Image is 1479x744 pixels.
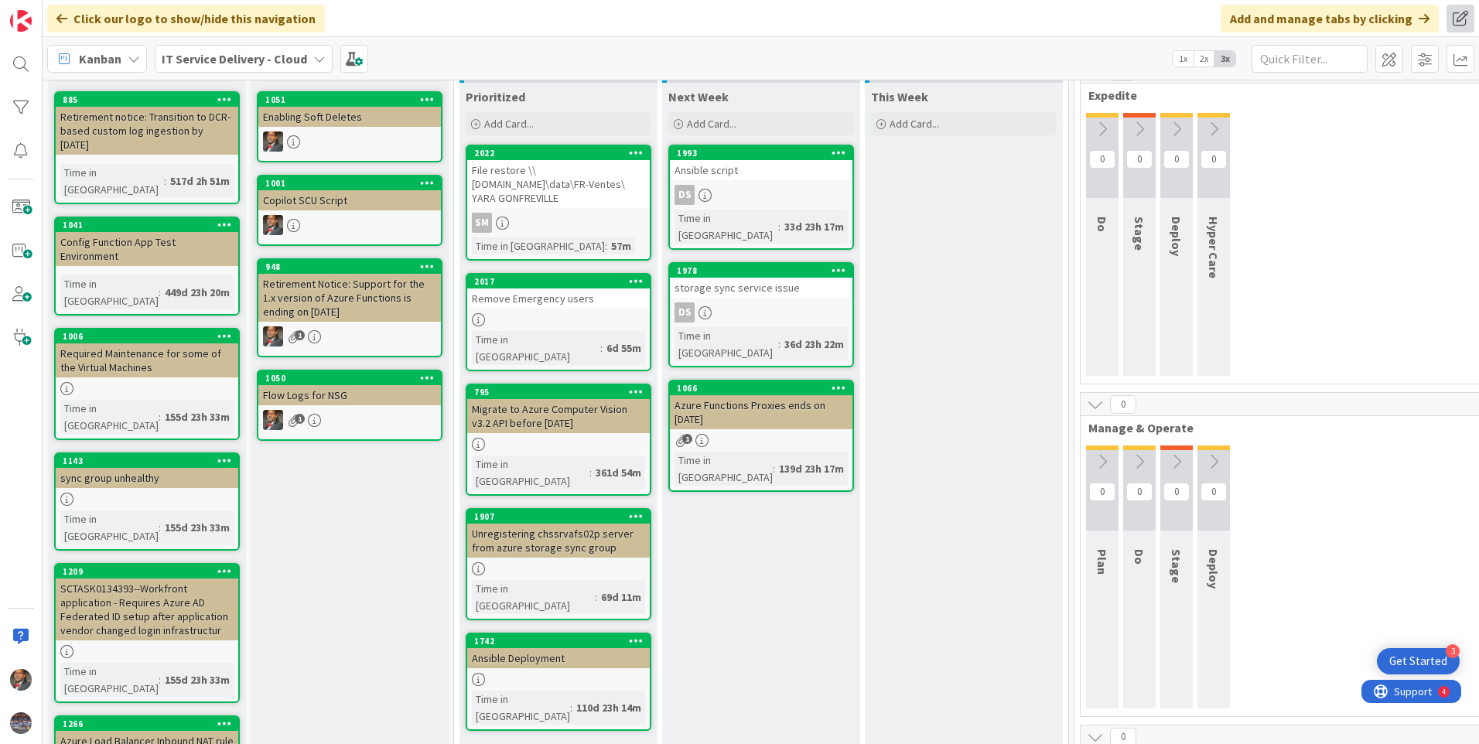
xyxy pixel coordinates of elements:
[166,172,234,189] div: 517d 2h 51m
[63,718,238,729] div: 1266
[60,663,159,697] div: Time in [GEOGRAPHIC_DATA]
[484,117,534,131] span: Add Card...
[258,385,441,405] div: Flow Logs for NSG
[47,5,325,32] div: Click our logo to show/hide this navigation
[258,190,441,210] div: Copilot SCU Script
[670,146,852,180] div: 1993Ansible script
[1126,150,1153,169] span: 0
[668,89,729,104] span: Next Week
[263,215,283,235] img: DP
[161,284,234,301] div: 449d 23h 20m
[56,717,238,731] div: 1266
[670,160,852,180] div: Ansible script
[258,260,441,274] div: 948
[600,340,603,357] span: :
[670,395,852,429] div: Azure Functions Proxies ends on [DATE]
[890,117,939,131] span: Add Card...
[675,185,695,205] div: DS
[670,185,852,205] div: DS
[467,385,650,399] div: 795
[263,326,283,346] img: DP
[295,330,305,340] span: 1
[10,10,32,32] img: Visit kanbanzone.com
[670,146,852,160] div: 1993
[668,262,854,367] a: 1978storage sync service issueDSTime in [GEOGRAPHIC_DATA]:36d 23h 22m
[60,164,164,198] div: Time in [GEOGRAPHIC_DATA]
[1221,5,1439,32] div: Add and manage tabs by clicking
[54,91,240,204] a: 885Retirement notice: Transition to DCR-based custom log ingestion by [DATE]Time in [GEOGRAPHIC_D...
[60,510,159,544] div: Time in [GEOGRAPHIC_DATA]
[258,371,441,405] div: 1050Flow Logs for NSG
[56,454,238,488] div: 1143sync group unhealthy
[780,218,848,235] div: 33d 23h 17m
[687,117,736,131] span: Add Card...
[670,264,852,278] div: 1978
[10,712,32,734] img: avatar
[1201,150,1227,169] span: 0
[467,634,650,668] div: 1742Ansible Deployment
[1089,483,1115,501] span: 0
[159,408,161,425] span: :
[1446,644,1460,658] div: 3
[670,278,852,298] div: storage sync service issue
[675,210,778,244] div: Time in [GEOGRAPHIC_DATA]
[1110,395,1136,414] span: 0
[56,468,238,488] div: sync group unhealthy
[79,49,121,68] span: Kanban
[63,456,238,466] div: 1143
[265,94,441,105] div: 1051
[54,217,240,316] a: 1041Config Function App Test EnvironmentTime in [GEOGRAPHIC_DATA]:449d 23h 20m
[257,175,442,246] a: 1001Copilot SCU ScriptDP
[258,176,441,190] div: 1001
[677,148,852,159] div: 1993
[668,145,854,250] a: 1993Ansible scriptDSTime in [GEOGRAPHIC_DATA]:33d 23h 17m
[56,565,238,640] div: 1209SCTASK0134393--Workfront application - Requires Azure AD Federated ID setup after application...
[668,380,854,492] a: 1066Azure Functions Proxies ends on [DATE]Time in [GEOGRAPHIC_DATA]:139d 23h 17m
[1389,654,1447,669] div: Get Started
[1173,51,1194,67] span: 1x
[161,519,234,536] div: 155d 23h 33m
[467,288,650,309] div: Remove Emergency users
[472,456,589,490] div: Time in [GEOGRAPHIC_DATA]
[675,327,778,361] div: Time in [GEOGRAPHIC_DATA]
[474,276,650,287] div: 2017
[467,160,650,208] div: File restore \\[DOMAIN_NAME]\data\FR-Ventes\ YARA GONFREVILLE
[56,329,238,343] div: 1006
[54,328,240,440] a: 1006Required Maintenance for some of the Virtual MachinesTime in [GEOGRAPHIC_DATA]:155d 23h 33m
[607,237,635,254] div: 57m
[467,648,650,668] div: Ansible Deployment
[467,510,650,558] div: 1907Unregistering chssrvafs02p server from azure storage sync group
[265,373,441,384] div: 1050
[159,519,161,536] span: :
[258,176,441,210] div: 1001Copilot SCU Script
[258,215,441,235] div: DP
[1163,483,1190,501] span: 0
[466,273,651,371] a: 2017Remove Emergency usersTime in [GEOGRAPHIC_DATA]:6d 55m
[258,371,441,385] div: 1050
[162,51,307,67] b: IT Service Delivery - Cloud
[265,261,441,272] div: 948
[258,107,441,127] div: Enabling Soft Deletes
[597,589,645,606] div: 69d 11m
[1169,549,1184,583] span: Stage
[54,452,240,551] a: 1143sync group unhealthyTime in [GEOGRAPHIC_DATA]:155d 23h 33m
[63,566,238,577] div: 1209
[474,387,650,398] div: 795
[677,383,852,394] div: 1066
[589,464,592,481] span: :
[263,410,283,430] img: DP
[60,275,159,309] div: Time in [GEOGRAPHIC_DATA]
[60,400,159,434] div: Time in [GEOGRAPHIC_DATA]
[56,232,238,266] div: Config Function App Test Environment
[56,454,238,468] div: 1143
[258,131,441,152] div: DP
[467,399,650,433] div: Migrate to Azure Computer Vision v3.2 API before [DATE]
[258,326,441,346] div: DP
[605,237,607,254] span: :
[467,524,650,558] div: Unregistering chssrvafs02p server from azure storage sync group
[670,381,852,395] div: 1066
[1126,483,1153,501] span: 0
[257,258,442,357] a: 948Retirement Notice: Support for the 1.x version of Azure Functions is ending on [DATE]DP
[54,563,240,703] a: 1209SCTASK0134393--Workfront application - Requires Azure AD Federated ID setup after application...
[472,691,570,725] div: Time in [GEOGRAPHIC_DATA]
